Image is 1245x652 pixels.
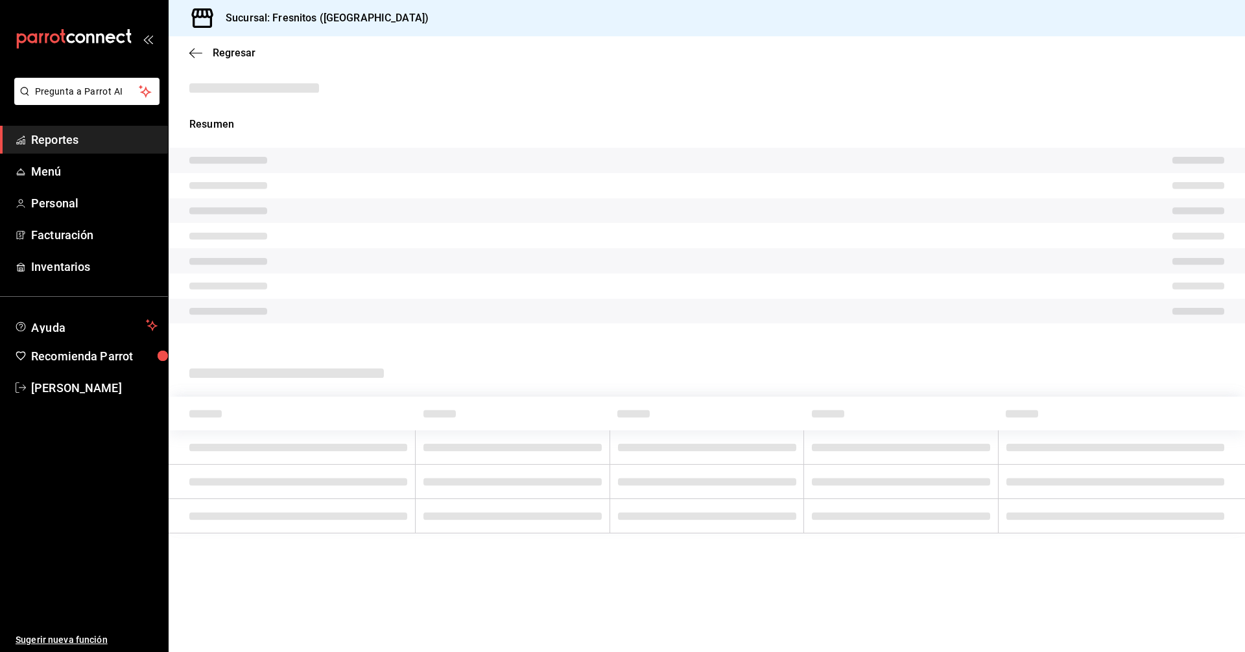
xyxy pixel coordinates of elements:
span: Personal [31,194,158,212]
button: Regresar [189,47,255,59]
span: Sugerir nueva función [16,633,158,647]
span: Recomienda Parrot [31,347,158,365]
p: Resumen [189,117,1224,132]
span: Ayuda [31,318,141,333]
span: Facturación [31,226,158,244]
span: Menú [31,163,158,180]
h3: Sucursal: Fresnitos ([GEOGRAPHIC_DATA]) [215,10,429,26]
button: Pregunta a Parrot AI [14,78,160,105]
span: Pregunta a Parrot AI [35,85,139,99]
span: [PERSON_NAME] [31,379,158,397]
span: Regresar [213,47,255,59]
span: Inventarios [31,258,158,275]
span: Reportes [31,131,158,148]
button: open_drawer_menu [143,34,153,44]
a: Pregunta a Parrot AI [9,94,160,108]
